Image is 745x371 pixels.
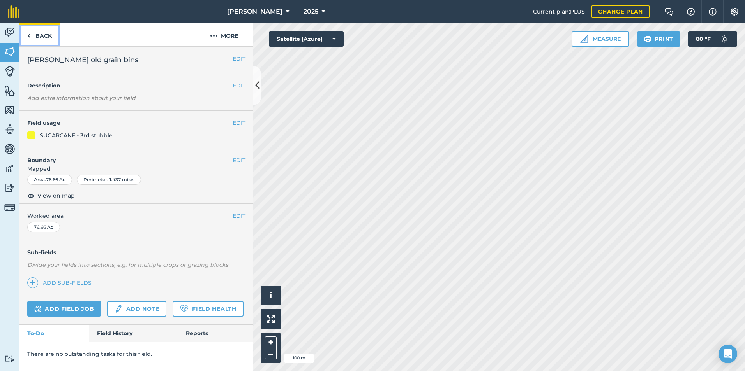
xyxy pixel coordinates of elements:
[107,301,166,317] a: Add note
[304,7,318,16] span: 2025
[27,119,233,127] h4: Field usage
[19,164,253,173] span: Mapped
[4,182,15,194] img: svg+xml;base64,PD94bWwgdmVyc2lvbj0iMS4wIiBlbmNvZGluZz0idXRmLTgiPz4KPCEtLSBHZW5lcmF0b3I6IEFkb2JlIE...
[27,277,95,288] a: Add sub-fields
[265,336,277,348] button: +
[4,26,15,38] img: svg+xml;base64,PD94bWwgdmVyc2lvbj0iMS4wIiBlbmNvZGluZz0idXRmLTgiPz4KPCEtLSBHZW5lcmF0b3I6IEFkb2JlIE...
[717,31,733,47] img: svg+xml;base64,PD94bWwgdmVyc2lvbj0iMS4wIiBlbmNvZGluZz0idXRmLTgiPz4KPCEtLSBHZW5lcmF0b3I6IEFkb2JlIE...
[4,85,15,96] img: svg+xml;base64,PHN2ZyB4bWxucz0iaHR0cDovL3d3dy53My5vcmcvMjAwMC9zdmciIHdpZHRoPSI1NiIgaGVpZ2h0PSI2MC...
[261,286,281,305] button: i
[233,156,245,164] button: EDIT
[27,350,245,358] p: There are no outstanding tasks for this field.
[637,31,681,47] button: Print
[27,261,228,268] em: Divide your fields into sections, e.g. for multiple crops or grazing blocks
[267,315,275,323] img: Four arrows, one pointing top left, one top right, one bottom right and the last bottom left
[719,345,737,363] div: Open Intercom Messenger
[4,163,15,174] img: svg+xml;base64,PD94bWwgdmVyc2lvbj0iMS4wIiBlbmNvZGluZz0idXRmLTgiPz4KPCEtLSBHZW5lcmF0b3I6IEFkb2JlIE...
[233,54,245,63] button: EDIT
[89,325,178,342] a: Field History
[27,212,245,220] span: Worked area
[37,191,75,200] span: View on map
[270,290,272,300] span: i
[19,23,60,46] a: Back
[4,104,15,116] img: svg+xml;base64,PHN2ZyB4bWxucz0iaHR0cDovL3d3dy53My5vcmcvMjAwMC9zdmciIHdpZHRoPSI1NiIgaGVpZ2h0PSI2MC...
[4,46,15,58] img: svg+xml;base64,PHN2ZyB4bWxucz0iaHR0cDovL3d3dy53My5vcmcvMjAwMC9zdmciIHdpZHRoPSI1NiIgaGVpZ2h0PSI2MC...
[77,175,141,185] div: Perimeter : 1.437 miles
[265,348,277,359] button: –
[233,212,245,220] button: EDIT
[30,278,35,287] img: svg+xml;base64,PHN2ZyB4bWxucz0iaHR0cDovL3d3dy53My5vcmcvMjAwMC9zdmciIHdpZHRoPSIxNCIgaGVpZ2h0PSIyNC...
[40,131,113,140] div: SUGARCANE - 3rd stubble
[173,301,243,317] a: Field Health
[27,191,34,200] img: svg+xml;base64,PHN2ZyB4bWxucz0iaHR0cDovL3d3dy53My5vcmcvMjAwMC9zdmciIHdpZHRoPSIxOCIgaGVpZ2h0PSIyNC...
[4,355,15,362] img: svg+xml;base64,PD94bWwgdmVyc2lvbj0iMS4wIiBlbmNvZGluZz0idXRmLTgiPz4KPCEtLSBHZW5lcmF0b3I6IEFkb2JlIE...
[533,7,585,16] span: Current plan : PLUS
[34,304,42,313] img: svg+xml;base64,PD94bWwgdmVyc2lvbj0iMS4wIiBlbmNvZGluZz0idXRmLTgiPz4KPCEtLSBHZW5lcmF0b3I6IEFkb2JlIE...
[27,191,75,200] button: View on map
[4,202,15,213] img: svg+xml;base64,PD94bWwgdmVyc2lvbj0iMS4wIiBlbmNvZGluZz0idXRmLTgiPz4KPCEtLSBHZW5lcmF0b3I6IEFkb2JlIE...
[233,119,245,127] button: EDIT
[730,8,739,16] img: A cog icon
[4,124,15,135] img: svg+xml;base64,PD94bWwgdmVyc2lvbj0iMS4wIiBlbmNvZGluZz0idXRmLTgiPz4KPCEtLSBHZW5lcmF0b3I6IEFkb2JlIE...
[27,222,60,232] div: 76.66 Ac
[19,325,89,342] a: To-Do
[709,7,717,16] img: svg+xml;base64,PHN2ZyB4bWxucz0iaHR0cDovL3d3dy53My5vcmcvMjAwMC9zdmciIHdpZHRoPSIxNyIgaGVpZ2h0PSIxNy...
[572,31,629,47] button: Measure
[591,5,650,18] a: Change plan
[4,143,15,155] img: svg+xml;base64,PD94bWwgdmVyc2lvbj0iMS4wIiBlbmNvZGluZz0idXRmLTgiPz4KPCEtLSBHZW5lcmF0b3I6IEFkb2JlIE...
[696,31,711,47] span: 80 ° F
[580,35,588,43] img: Ruler icon
[19,148,233,164] h4: Boundary
[195,23,253,46] button: More
[27,175,72,185] div: Area : 76.66 Ac
[19,248,253,257] h4: Sub-fields
[27,81,245,90] h4: Description
[114,304,123,313] img: svg+xml;base64,PD94bWwgdmVyc2lvbj0iMS4wIiBlbmNvZGluZz0idXRmLTgiPz4KPCEtLSBHZW5lcmF0b3I6IEFkb2JlIE...
[227,7,282,16] span: [PERSON_NAME]
[688,31,737,47] button: 80 °F
[8,5,19,18] img: fieldmargin Logo
[210,31,218,40] img: svg+xml;base64,PHN2ZyB4bWxucz0iaHR0cDovL3d3dy53My5vcmcvMjAwMC9zdmciIHdpZHRoPSIyMCIgaGVpZ2h0PSIyNC...
[233,81,245,90] button: EDIT
[664,8,674,16] img: Two speech bubbles overlapping with the left bubble in the forefront
[27,54,138,65] span: [PERSON_NAME] old grain bins
[27,301,101,317] a: Add field job
[27,94,136,101] em: Add extra information about your field
[4,66,15,77] img: svg+xml;base64,PD94bWwgdmVyc2lvbj0iMS4wIiBlbmNvZGluZz0idXRmLTgiPz4KPCEtLSBHZW5lcmF0b3I6IEFkb2JlIE...
[27,31,31,40] img: svg+xml;base64,PHN2ZyB4bWxucz0iaHR0cDovL3d3dy53My5vcmcvMjAwMC9zdmciIHdpZHRoPSI5IiBoZWlnaHQ9IjI0Ii...
[269,31,344,47] button: Satellite (Azure)
[178,325,253,342] a: Reports
[686,8,696,16] img: A question mark icon
[644,34,651,44] img: svg+xml;base64,PHN2ZyB4bWxucz0iaHR0cDovL3d3dy53My5vcmcvMjAwMC9zdmciIHdpZHRoPSIxOSIgaGVpZ2h0PSIyNC...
